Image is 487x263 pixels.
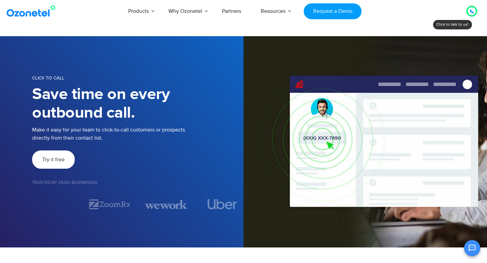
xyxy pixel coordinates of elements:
img: wework [145,198,187,210]
img: zoomrx [88,198,131,210]
h5: Trusted by 2500+ Businesses [32,181,243,185]
button: Open chat [464,240,480,256]
div: 1 / 7 [32,200,75,208]
h1: Save time on every outbound call. [32,85,243,122]
span: Try it free [42,157,65,162]
p: Make it easy for your team to click-to-call customers or prospects directly from their contact list. [32,126,243,142]
a: Try it free [32,150,75,169]
div: 4 / 7 [201,199,243,209]
a: Request a Demo [304,3,362,19]
div: 3 / 7 [145,198,187,210]
div: 2 / 7 [88,198,131,210]
img: uber [207,199,237,209]
div: Image Carousel [32,198,243,210]
span: CLICK TO CALL [32,75,64,81]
